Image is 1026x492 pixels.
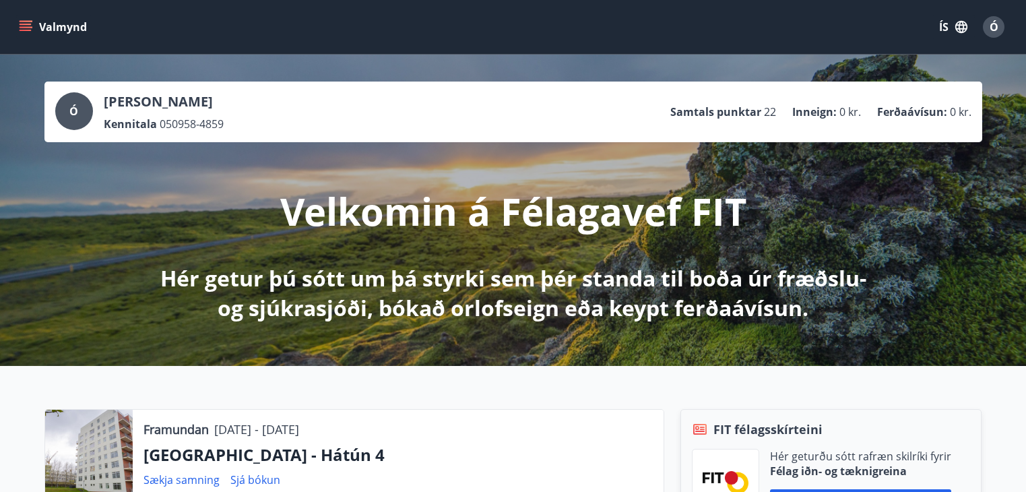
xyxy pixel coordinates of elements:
[770,464,951,479] p: Félag iðn- og tæknigreina
[792,104,837,119] p: Inneign :
[839,104,861,119] span: 0 kr.
[104,117,157,131] p: Kennitala
[160,117,224,131] span: 050958-4859
[990,20,998,34] span: Ó
[670,104,761,119] p: Samtals punktar
[770,449,951,464] p: Hér geturðu sótt rafræn skilríki fyrir
[950,104,971,119] span: 0 kr.
[143,443,653,466] p: [GEOGRAPHIC_DATA] - Hátún 4
[230,472,280,487] a: Sjá bókun
[214,421,299,438] p: [DATE] - [DATE]
[143,421,209,438] p: Framundan
[280,185,746,237] p: Velkomin á Félagavef FIT
[158,264,869,323] p: Hér getur þú sótt um þá styrki sem þér standa til boða úr fræðslu- og sjúkrasjóði, bókað orlofsei...
[977,11,1010,43] button: Ó
[16,15,92,39] button: menu
[69,104,78,119] span: Ó
[877,104,947,119] p: Ferðaávísun :
[104,92,224,111] p: [PERSON_NAME]
[764,104,776,119] span: 22
[932,15,975,39] button: ÍS
[143,472,220,487] a: Sækja samning
[713,421,823,438] span: FIT félagsskírteini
